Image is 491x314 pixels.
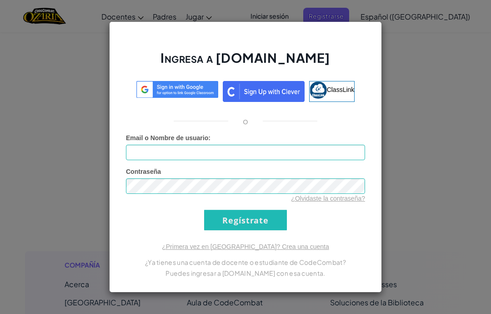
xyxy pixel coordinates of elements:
[162,243,329,250] a: ¿Primera vez en [GEOGRAPHIC_DATA]? Crea una cuenta
[136,81,218,98] img: log-in-google-sso.svg
[126,49,365,76] h2: Ingresa a [DOMAIN_NAME]
[126,257,365,268] p: ¿Ya tienes una cuenta de docente o estudiante de CodeCombat?
[310,81,327,99] img: classlink-logo-small.png
[126,168,161,175] span: Contraseña
[223,81,305,102] img: clever_sso_button@2x.png
[204,210,287,230] input: Regístrate
[126,134,208,142] span: Email o Nombre de usuario
[291,195,365,202] a: ¿Olvidaste la contraseña?
[126,133,210,142] label: :
[243,116,248,127] p: o
[327,86,355,93] span: ClassLink
[126,268,365,279] p: Puedes ingresar a [DOMAIN_NAME] con esa cuenta.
